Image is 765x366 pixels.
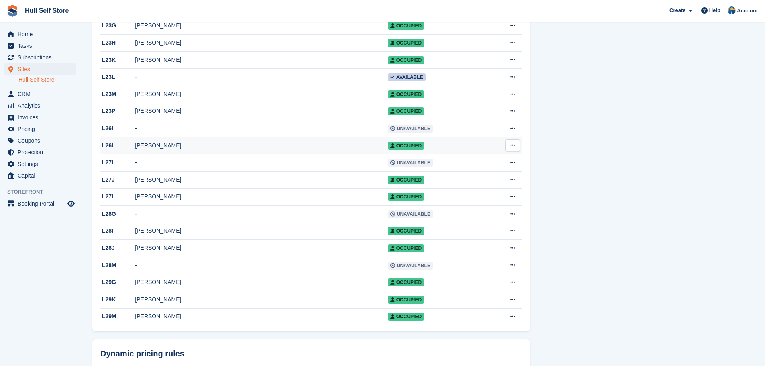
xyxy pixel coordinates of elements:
[388,90,424,98] span: Occupied
[100,278,135,286] div: L29G
[22,4,72,17] a: Hull Self Store
[100,124,135,133] div: L26I
[388,262,433,270] span: Unavailable
[135,278,388,286] div: [PERSON_NAME]
[18,88,66,100] span: CRM
[6,5,18,17] img: stora-icon-8386f47178a22dfd0bd8f6a31ec36ba5ce8667c1dd55bd0f319d3a0aa187defe.svg
[4,198,76,209] a: menu
[18,198,66,209] span: Booking Portal
[100,295,135,304] div: L29K
[388,193,424,201] span: Occupied
[100,39,135,47] div: L23H
[18,170,66,181] span: Capital
[135,154,388,172] td: -
[4,88,76,100] a: menu
[4,112,76,123] a: menu
[100,56,135,64] div: L23K
[100,348,522,360] div: Dynamic pricing rules
[388,296,424,304] span: Occupied
[100,141,135,150] div: L26L
[100,261,135,270] div: L28M
[18,100,66,111] span: Analytics
[388,125,433,133] span: Unavailable
[4,123,76,135] a: menu
[737,7,758,15] span: Account
[100,176,135,184] div: L27J
[100,90,135,98] div: L23M
[669,6,685,14] span: Create
[135,244,388,252] div: [PERSON_NAME]
[18,29,66,40] span: Home
[7,188,80,196] span: Storefront
[4,135,76,146] a: menu
[135,295,388,304] div: [PERSON_NAME]
[4,63,76,75] a: menu
[135,141,388,150] div: [PERSON_NAME]
[728,6,736,14] img: Hull Self Store
[4,29,76,40] a: menu
[100,107,135,115] div: L23P
[100,158,135,167] div: L27I
[388,22,424,30] span: Occupied
[4,40,76,51] a: menu
[135,192,388,201] div: [PERSON_NAME]
[135,227,388,235] div: [PERSON_NAME]
[100,210,135,218] div: L28G
[388,313,424,321] span: Occupied
[388,159,433,167] span: Unavailable
[4,52,76,63] a: menu
[18,158,66,170] span: Settings
[66,199,76,209] a: Preview store
[4,100,76,111] a: menu
[388,73,426,81] span: Available
[18,147,66,158] span: Protection
[388,56,424,64] span: Occupied
[388,278,424,286] span: Occupied
[18,123,66,135] span: Pricing
[18,135,66,146] span: Coupons
[18,52,66,63] span: Subscriptions
[4,147,76,158] a: menu
[135,21,388,30] div: [PERSON_NAME]
[388,176,424,184] span: Occupied
[18,112,66,123] span: Invoices
[135,90,388,98] div: [PERSON_NAME]
[135,176,388,184] div: [PERSON_NAME]
[388,210,433,218] span: Unavailable
[100,244,135,252] div: L28J
[4,158,76,170] a: menu
[135,257,388,274] td: -
[18,76,76,84] a: Hull Self Store
[388,227,424,235] span: Occupied
[135,206,388,223] td: -
[18,40,66,51] span: Tasks
[4,170,76,181] a: menu
[100,227,135,235] div: L28I
[100,21,135,30] div: L23G
[135,120,388,137] td: -
[135,312,388,321] div: [PERSON_NAME]
[135,69,388,86] td: -
[100,192,135,201] div: L27L
[709,6,720,14] span: Help
[388,107,424,115] span: Occupied
[388,244,424,252] span: Occupied
[100,312,135,321] div: L29M
[135,56,388,64] div: [PERSON_NAME]
[388,142,424,150] span: Occupied
[18,63,66,75] span: Sites
[135,107,388,115] div: [PERSON_NAME]
[135,39,388,47] div: [PERSON_NAME]
[388,39,424,47] span: Occupied
[100,73,135,81] div: L23L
